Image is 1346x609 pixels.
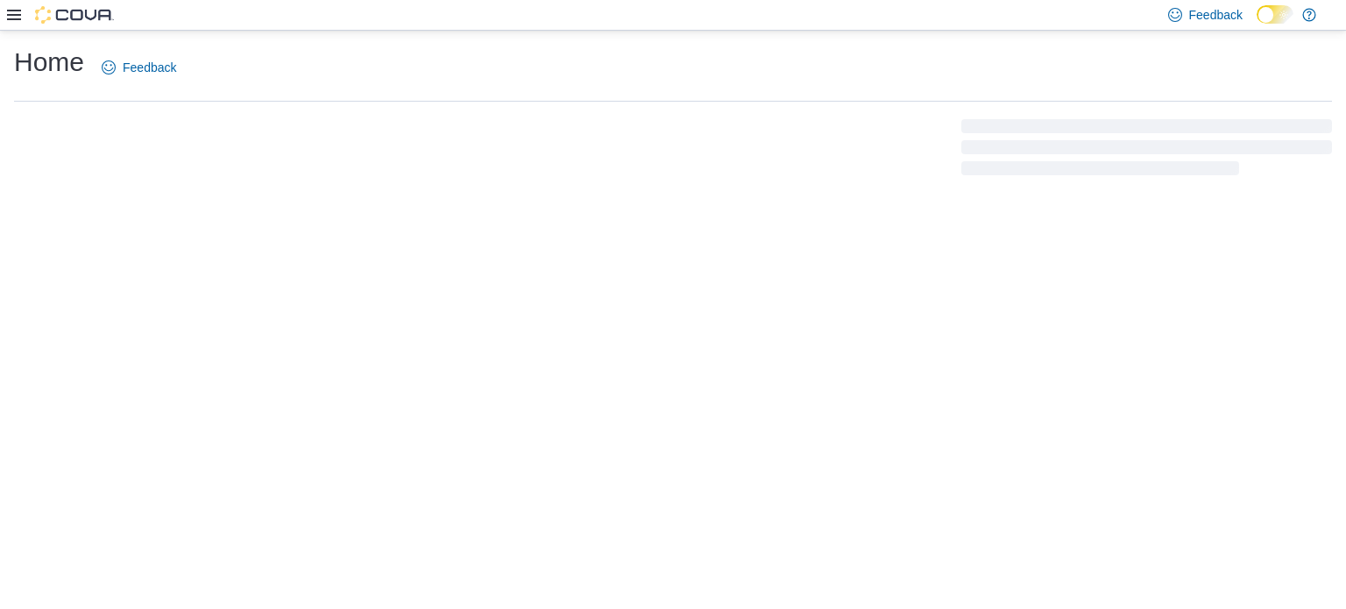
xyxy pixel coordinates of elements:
a: Feedback [95,50,183,85]
span: Feedback [123,59,176,76]
span: Dark Mode [1257,24,1257,25]
h1: Home [14,45,84,80]
input: Dark Mode [1257,5,1293,24]
img: Cova [35,6,114,24]
span: Feedback [1189,6,1243,24]
span: Loading [961,123,1332,179]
